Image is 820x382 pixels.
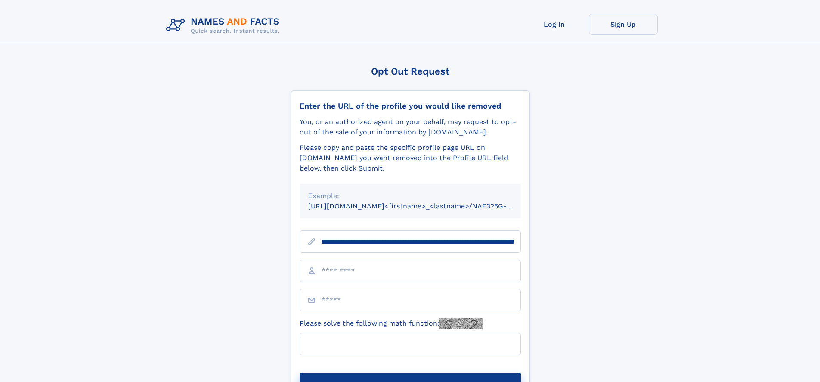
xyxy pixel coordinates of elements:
[291,66,530,77] div: Opt Out Request
[589,14,658,35] a: Sign Up
[308,191,512,201] div: Example:
[163,14,287,37] img: Logo Names and Facts
[520,14,589,35] a: Log In
[300,143,521,174] div: Please copy and paste the specific profile page URL on [DOMAIN_NAME] you want removed into the Pr...
[300,101,521,111] div: Enter the URL of the profile you would like removed
[308,202,537,210] small: [URL][DOMAIN_NAME]<firstname>_<lastname>/NAF325G-xxxxxxxx
[300,318,483,329] label: Please solve the following math function:
[300,117,521,137] div: You, or an authorized agent on your behalf, may request to opt-out of the sale of your informatio...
